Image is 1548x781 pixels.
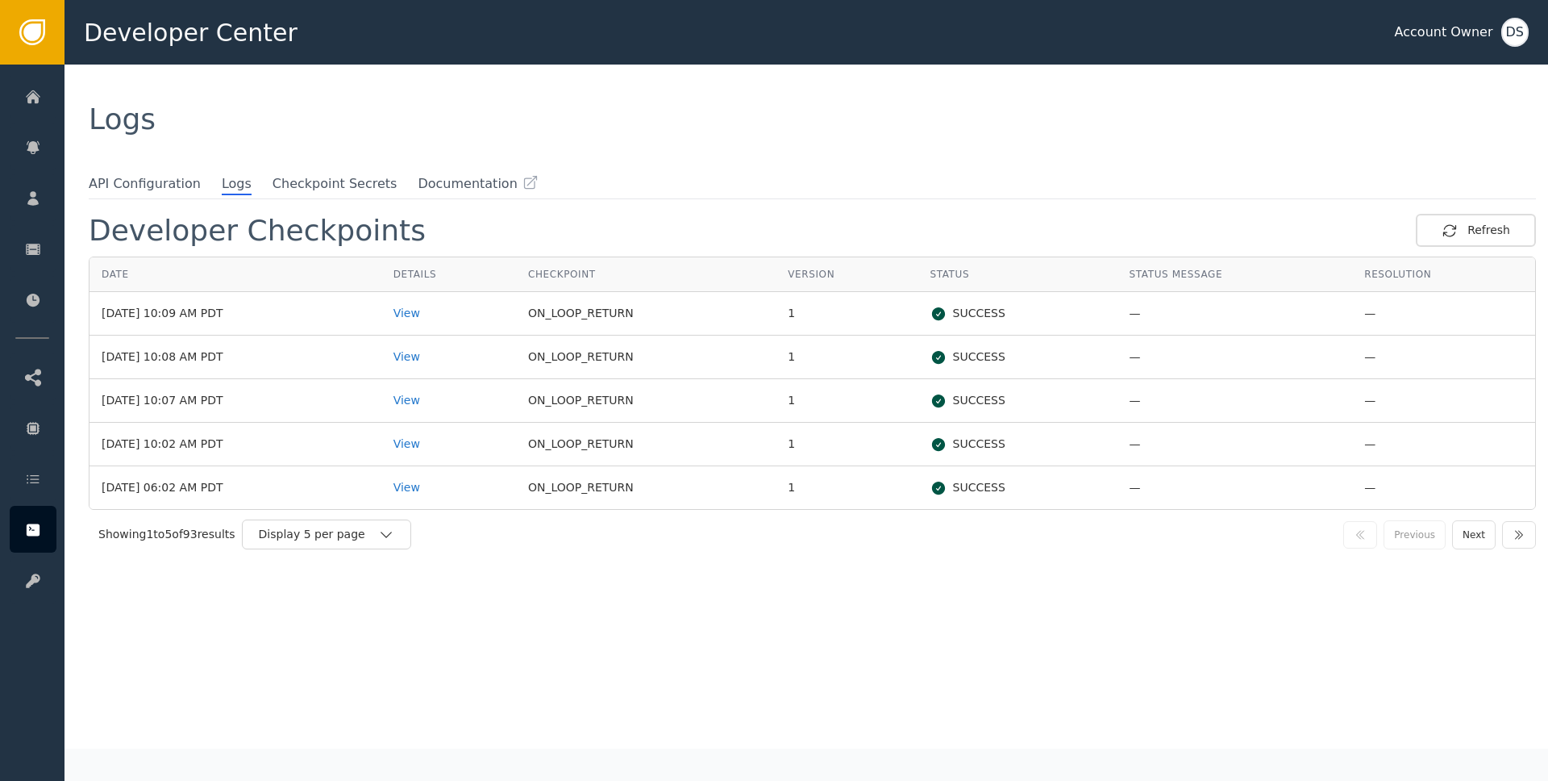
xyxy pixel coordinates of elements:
[89,466,381,509] td: [DATE] 06:02 AM PDT
[1501,18,1529,47] button: DS
[776,336,918,379] td: 1
[393,436,504,453] div: View
[89,379,381,423] td: [DATE] 10:07 AM PDT
[1117,336,1353,379] td: —
[1364,267,1523,282] div: Resolution
[1117,292,1353,336] td: —
[516,379,776,423] td: ON_LOOP_RETURN
[393,349,504,365] div: View
[89,292,381,336] td: [DATE] 10:09 AM PDT
[89,336,381,379] td: [DATE] 10:08 AM PDT
[84,15,298,51] span: Developer Center
[1352,336,1535,379] td: —
[1352,379,1535,423] td: —
[528,267,764,282] div: Checkpoint
[1117,466,1353,509] td: —
[516,292,776,336] td: ON_LOOP_RETURN
[259,526,378,543] div: Display 5 per page
[89,174,201,194] span: API Configuration
[776,466,918,509] td: 1
[788,267,905,282] div: Version
[776,423,918,466] td: 1
[930,479,1105,496] div: SUCCESS
[102,267,369,282] div: Date
[1352,423,1535,466] td: —
[1117,423,1353,466] td: —
[393,305,504,322] div: View
[1117,379,1353,423] td: —
[1395,23,1493,42] div: Account Owner
[393,392,504,409] div: View
[222,174,252,195] span: Logs
[393,267,504,282] div: Details
[930,436,1105,453] div: SUCCESS
[89,423,381,466] td: [DATE] 10:02 AM PDT
[516,466,776,509] td: ON_LOOP_RETURN
[1130,267,1341,282] div: Status Message
[776,292,918,336] td: 1
[393,479,504,496] div: View
[89,102,156,136] span: Logs
[516,336,776,379] td: ON_LOOP_RETURN
[516,423,776,466] td: ON_LOOP_RETURN
[930,305,1105,322] div: SUCCESS
[273,174,397,194] span: Checkpoint Secrets
[930,349,1105,365] div: SUCCESS
[98,526,235,543] div: Showing 1 to 5 of 93 results
[776,379,918,423] td: 1
[1452,520,1496,549] button: Next
[1442,222,1510,239] div: Refresh
[418,174,517,194] span: Documentation
[418,174,538,194] a: Documentation
[930,267,1105,282] div: Status
[89,216,426,245] div: Developer Checkpoints
[1352,292,1535,336] td: —
[1416,214,1536,247] button: Refresh
[1352,466,1535,509] td: —
[242,520,411,549] button: Display 5 per page
[930,392,1105,409] div: SUCCESS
